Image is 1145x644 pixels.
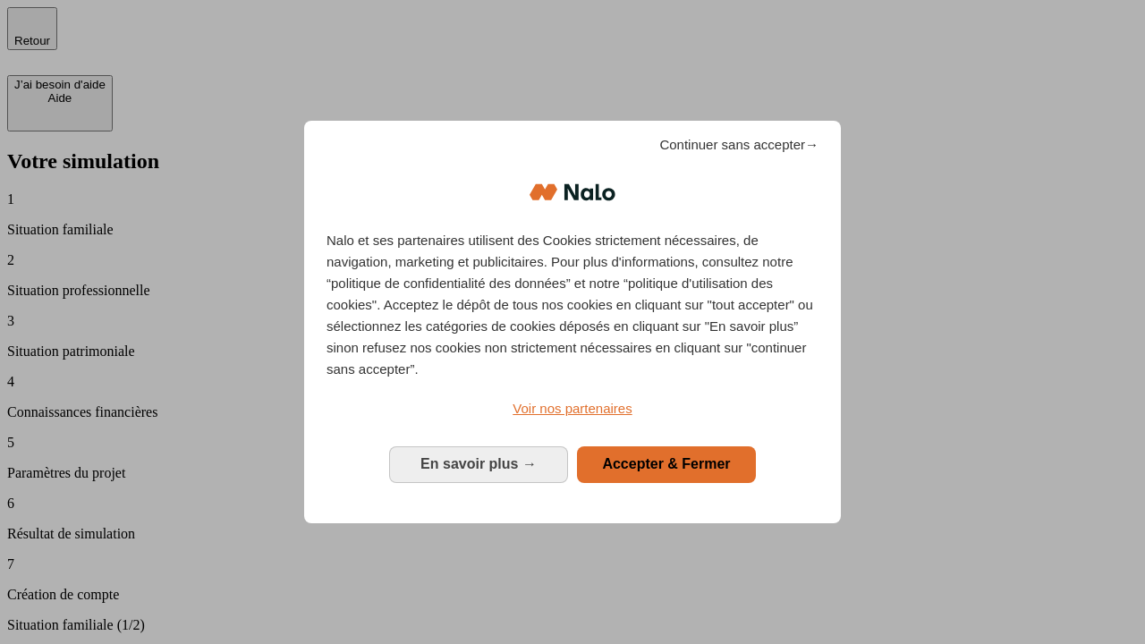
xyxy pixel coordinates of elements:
p: Nalo et ses partenaires utilisent des Cookies strictement nécessaires, de navigation, marketing e... [327,230,818,380]
a: Voir nos partenaires [327,398,818,419]
button: En savoir plus: Configurer vos consentements [389,446,568,482]
span: Accepter & Fermer [602,456,730,471]
span: Voir nos partenaires [513,401,632,416]
div: Bienvenue chez Nalo Gestion du consentement [304,121,841,522]
button: Accepter & Fermer: Accepter notre traitement des données et fermer [577,446,756,482]
span: Continuer sans accepter→ [659,134,818,156]
img: Logo [530,165,615,219]
span: En savoir plus → [420,456,537,471]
